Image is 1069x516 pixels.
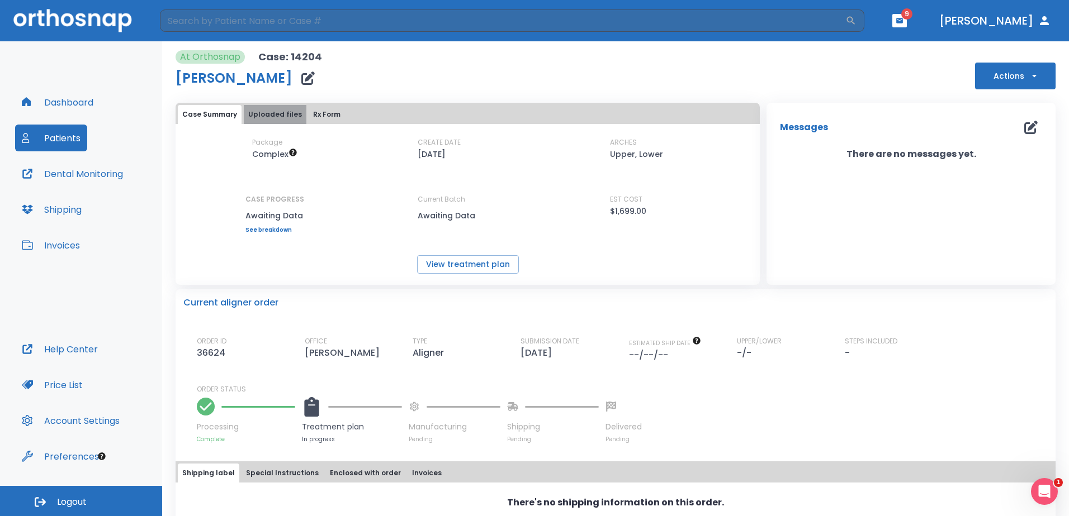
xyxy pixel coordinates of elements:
[309,105,345,124] button: Rx Form
[610,147,663,161] p: Upper, Lower
[15,160,130,187] button: Dental Monitoring
[409,435,500,443] p: Pending
[1054,478,1063,487] span: 1
[780,121,828,134] p: Messages
[409,421,500,433] p: Manufacturing
[606,421,642,433] p: Delivered
[15,443,106,470] button: Preferences
[610,194,642,204] p: EST COST
[252,137,282,147] p: Package
[418,194,518,204] p: Current Batch
[15,336,105,362] button: Help Center
[197,421,295,433] p: Processing
[975,63,1056,89] button: Actions
[767,147,1056,161] p: There are no messages yet.
[183,296,278,309] p: Current aligner order
[258,50,322,64] p: Case: 14204
[610,204,646,218] p: $1,699.00
[901,8,912,20] span: 9
[245,227,304,233] a: See breakdown
[13,9,132,32] img: Orthosnap
[176,71,292,85] h1: [PERSON_NAME]
[178,464,1053,482] div: tabs
[252,149,297,160] span: Up to 50 Steps (100 aligners)
[418,209,518,222] p: Awaiting Data
[302,421,402,433] p: Treatment plan
[57,496,87,508] span: Logout
[507,421,599,433] p: Shipping
[305,336,327,346] p: OFFICE
[606,435,642,443] p: Pending
[15,407,126,434] button: Account Settings
[197,384,1048,394] p: ORDER STATUS
[160,9,845,32] input: Search by Patient Name or Case #
[845,346,850,360] p: -
[507,496,724,509] p: There's no shipping information on this order.
[302,435,402,443] p: In progress
[178,464,239,482] button: Shipping label
[418,147,446,161] p: [DATE]
[197,336,226,346] p: ORDER ID
[305,346,384,360] p: [PERSON_NAME]
[521,346,556,360] p: [DATE]
[413,336,427,346] p: TYPE
[245,194,304,204] p: CASE PROGRESS
[845,336,897,346] p: STEPS INCLUDED
[244,105,306,124] button: Uploaded files
[197,346,230,360] p: 36624
[408,464,446,482] button: Invoices
[418,137,461,147] p: CREATE DATE
[245,209,304,222] p: Awaiting Data
[180,50,240,64] p: At Orthosnap
[242,464,323,482] button: Special Instructions
[15,125,87,151] button: Patients
[737,336,782,346] p: UPPER/LOWER
[737,346,756,360] p: -/-
[1031,478,1058,505] iframe: Intercom live chat
[629,348,673,362] p: --/--/--
[413,346,448,360] p: Aligner
[521,336,579,346] p: SUBMISSION DATE
[610,137,637,147] p: ARCHES
[325,464,405,482] button: Enclosed with order
[629,339,701,347] span: The date will be available after approving treatment plan
[15,196,88,223] button: Shipping
[178,105,758,124] div: tabs
[15,232,87,259] button: Invoices
[507,435,599,443] p: Pending
[417,255,519,274] button: View treatment plan
[178,105,242,124] button: Case Summary
[15,89,100,116] button: Dashboard
[935,11,1056,31] button: [PERSON_NAME]
[15,371,89,398] button: Price List
[197,435,295,443] p: Complete
[97,451,107,461] div: Tooltip anchor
